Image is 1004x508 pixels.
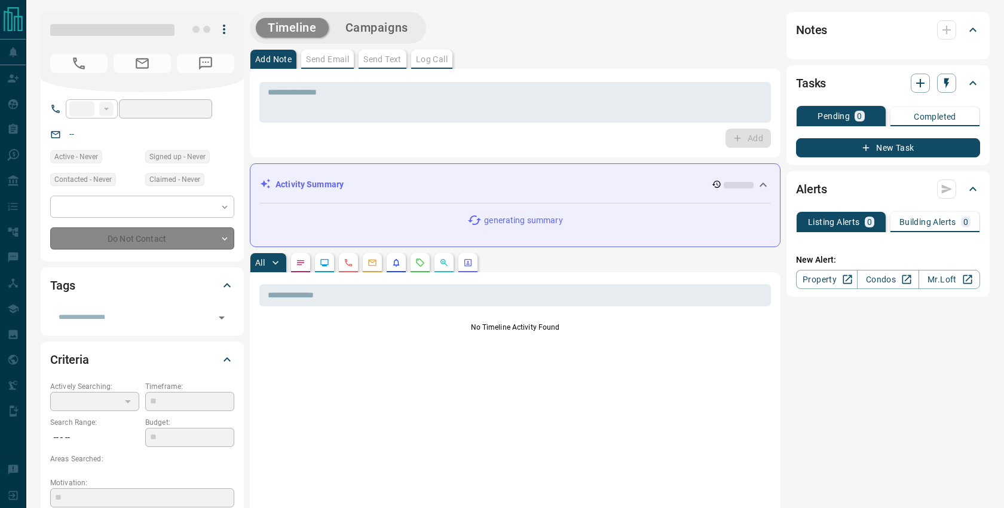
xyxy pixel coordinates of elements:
[796,69,980,98] div: Tasks
[484,214,562,227] p: generating summary
[255,258,265,267] p: All
[50,454,234,464] p: Areas Searched:
[50,350,89,369] h2: Criteria
[177,54,234,73] span: No Number
[463,258,473,267] svg: Agent Actions
[857,112,862,120] p: 0
[256,18,329,38] button: Timeline
[796,254,980,266] p: New Alert:
[368,258,377,267] svg: Emails
[54,174,112,185] span: Contacted - Never
[213,309,230,326] button: Open
[296,258,305,267] svg: Notes
[914,112,956,121] p: Completed
[276,178,344,191] p: Activity Summary
[963,218,968,226] p: 0
[796,74,826,93] h2: Tasks
[50,428,139,448] p: -- - --
[796,270,858,289] a: Property
[50,276,75,295] h2: Tags
[857,270,919,289] a: Condos
[50,477,234,488] p: Motivation:
[320,258,329,267] svg: Lead Browsing Activity
[149,174,200,185] span: Claimed - Never
[818,112,850,120] p: Pending
[259,322,771,333] p: No Timeline Activity Found
[50,227,234,250] div: Do Not Contact
[333,18,420,38] button: Campaigns
[899,218,956,226] p: Building Alerts
[796,20,827,39] h2: Notes
[867,218,872,226] p: 0
[415,258,425,267] svg: Requests
[796,16,980,44] div: Notes
[50,417,139,428] p: Search Range:
[255,55,292,63] p: Add Note
[50,345,234,374] div: Criteria
[919,270,980,289] a: Mr.Loft
[69,129,74,139] a: --
[796,175,980,203] div: Alerts
[808,218,860,226] p: Listing Alerts
[260,174,770,196] div: Activity Summary
[145,381,234,392] p: Timeframe:
[796,180,827,199] h2: Alerts
[391,258,401,267] svg: Listing Alerts
[114,54,171,73] span: No Email
[149,151,206,163] span: Signed up - Never
[344,258,353,267] svg: Calls
[439,258,449,267] svg: Opportunities
[145,417,234,428] p: Budget:
[796,138,980,157] button: New Task
[50,271,234,300] div: Tags
[50,54,108,73] span: No Number
[50,381,139,392] p: Actively Searching:
[54,151,98,163] span: Active - Never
